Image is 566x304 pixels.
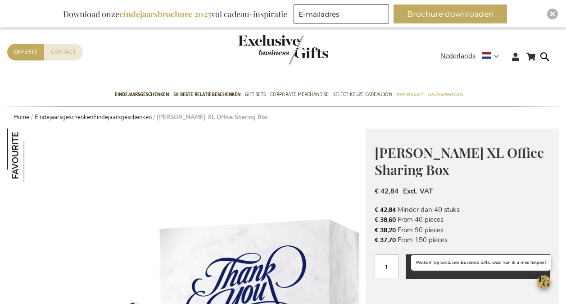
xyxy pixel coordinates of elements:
[375,215,550,225] li: From 40 pieces
[396,90,423,99] span: Per Budget
[428,90,463,99] span: Gelegenheden
[375,226,396,235] span: € 38,20
[245,90,266,99] span: Gift Sets
[294,5,392,26] form: marketing offers and promotions
[394,5,507,23] button: Brochure downloaden
[440,51,505,61] div: Nederlands
[333,90,392,99] span: Select Keuze Cadeaubon
[238,35,283,64] a: store logo
[238,35,328,64] img: Exclusive Business gifts logo
[375,225,550,235] li: From 90 pieces
[375,236,396,244] span: € 37,70
[119,9,211,19] b: eindejaarsbrochure 2025
[294,5,389,23] input: E-mailadres
[44,44,83,60] a: Contact
[375,235,550,245] li: From 150 pieces
[406,254,550,279] button: Ontwerp en voeg toe
[270,90,329,99] span: Corporate Merchandise
[375,216,396,224] span: € 38,60
[550,11,555,17] img: Close
[440,51,475,61] span: Nederlands
[14,113,29,121] a: Home
[375,206,396,214] span: € 42,84
[403,187,433,196] span: Excl. VAT
[173,90,240,99] span: 50 beste relatiegeschenken
[547,9,558,19] div: Close
[375,143,544,179] span: [PERSON_NAME] XL Office Sharing Box
[375,187,398,196] span: € 42,84
[7,44,44,60] a: Offerte
[59,5,291,23] div: Download onze vol cadeau-inspiratie
[35,113,152,121] a: EindejaarsgeschenkenEindejaarsgeschenken
[7,129,61,182] img: Jules Destrooper XL Office Sharing Box
[375,254,398,278] input: Aantal
[157,113,268,121] strong: [PERSON_NAME] XL Office Sharing Box
[375,205,550,215] li: Minder dan 40 stuks
[115,90,169,99] span: Eindejaarsgeschenken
